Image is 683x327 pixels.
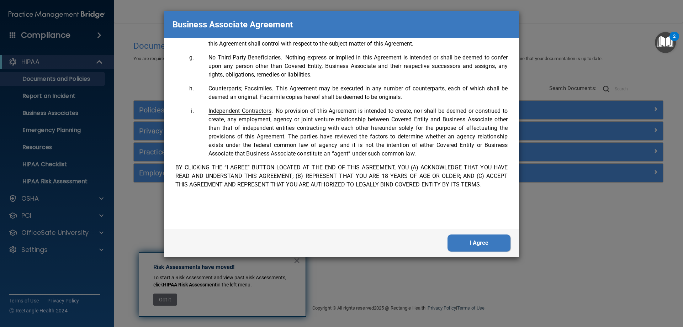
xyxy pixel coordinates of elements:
p: BY CLICKING THE “I AGREE” BUTTON LOCATED AT THE END OF THIS AGREEMENT, YOU (A) ACKNOWLEDGE THAT Y... [175,163,508,189]
span: . [208,54,282,61]
p: Business Associate Agreement [173,17,293,32]
li: Nothing express or implied in this Agreement is intended or shall be deemed to confer upon any pe... [195,53,508,79]
li: This Agreement may be executed in any number of counterparts, each of which shall be deemed an or... [195,84,508,101]
span: Counterparts; Facsimiles [208,85,272,92]
div: 2 [673,36,676,46]
span: . [208,85,273,92]
span: Independent Contractors [208,107,271,115]
iframe: Drift Widget Chat Controller [560,276,674,305]
button: I Agree [448,234,510,252]
span: . [208,107,273,114]
span: No Third Party Beneficiaries [208,54,281,61]
button: Open Resource Center, 2 new notifications [655,32,676,53]
li: No provision of this Agreement is intended to create, nor shall be deemed or construed to create,... [195,107,508,158]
